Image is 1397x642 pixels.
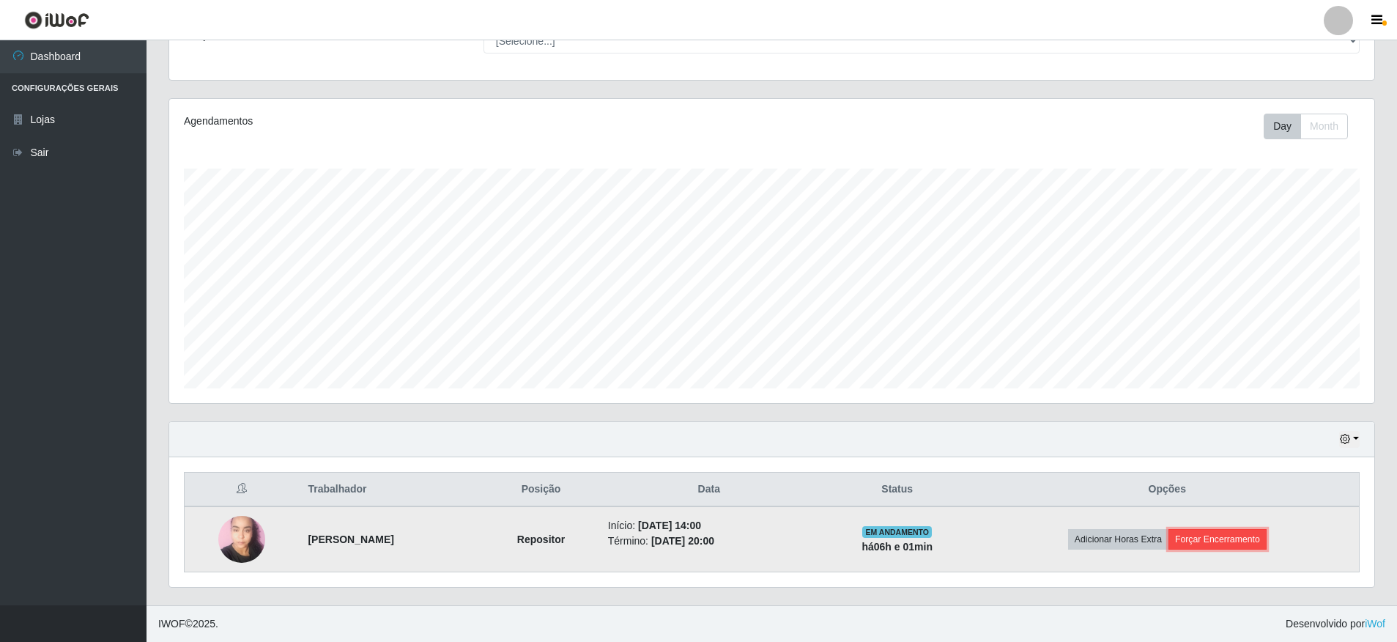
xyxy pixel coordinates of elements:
[299,473,483,507] th: Trabalhador
[218,508,265,570] img: 1750798204685.jpeg
[1068,529,1168,550] button: Adicionar Horas Extra
[608,518,810,534] li: Início:
[24,11,89,29] img: CoreUI Logo
[1365,618,1385,630] a: iWof
[1168,529,1267,550] button: Forçar Encerramento
[861,541,933,553] strong: há 06 h e 01 min
[976,473,1360,507] th: Opções
[651,535,714,547] time: [DATE] 20:00
[862,526,932,538] span: EM ANDAMENTO
[1264,114,1360,139] div: Toolbar with button groups
[599,473,819,507] th: Data
[608,534,810,549] li: Término:
[1264,114,1301,139] button: Day
[184,114,661,129] div: Agendamentos
[638,520,701,531] time: [DATE] 14:00
[158,616,218,632] span: © 2025 .
[1264,114,1348,139] div: First group
[158,618,185,630] span: IWOF
[1300,114,1348,139] button: Month
[1286,616,1385,632] span: Desenvolvido por
[819,473,976,507] th: Status
[517,534,565,545] strong: Repositor
[483,473,599,507] th: Posição
[308,534,393,545] strong: [PERSON_NAME]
